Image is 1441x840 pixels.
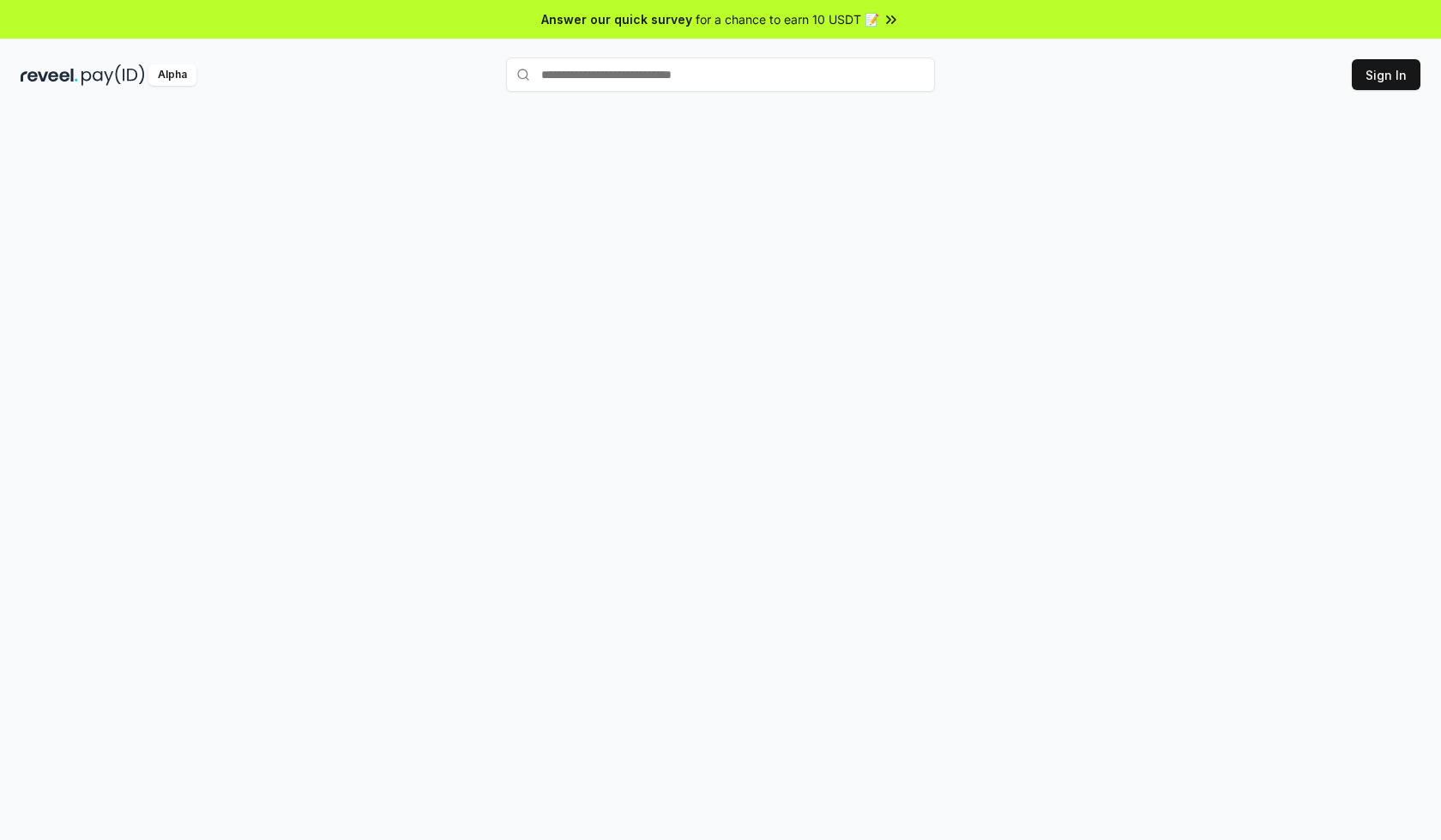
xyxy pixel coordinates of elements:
[1352,59,1420,90] button: Sign In
[21,64,78,86] img: reveel_dark
[696,10,879,28] span: for a chance to earn 10 USDT 📝
[148,64,196,86] div: Alpha
[81,64,145,86] img: pay_id
[541,10,692,28] span: Answer our quick survey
